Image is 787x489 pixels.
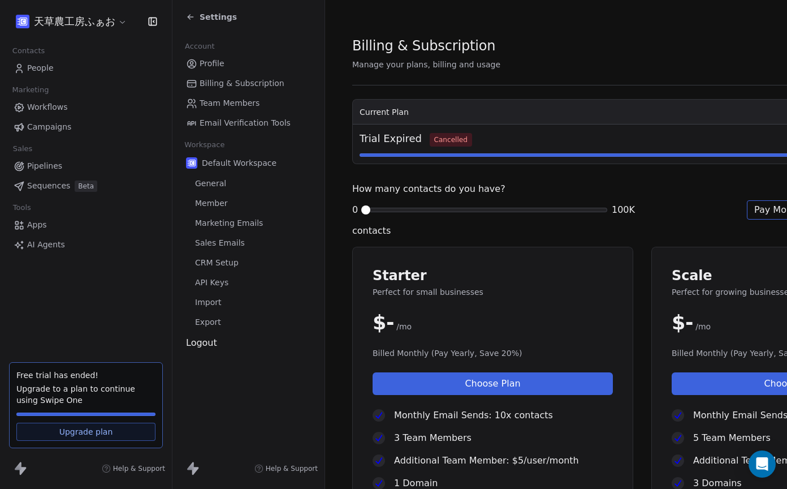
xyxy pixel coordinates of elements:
[186,157,197,169] img: cb-app-icon-logo.png
[7,42,50,59] span: Contacts
[195,178,226,190] span: General
[695,321,711,332] span: /mo
[181,54,315,73] a: Profile
[181,74,315,93] a: Billing & Subscription
[394,409,553,422] span: Monthly Email Sends: 10x contacts
[195,277,228,289] span: API Keys
[181,293,315,312] a: Import
[102,464,165,473] a: Help & Support
[16,15,29,28] img: cb-app-icon-logo.png
[27,219,47,231] span: Apps
[195,316,221,328] span: Export
[16,383,155,406] span: Upgrade to a plan to continue using Swipe One
[9,235,163,254] a: AI Agents
[195,198,228,209] span: Member
[9,98,163,117] a: Workflows
[181,273,315,292] a: API Keys
[430,133,472,147] span: Cancelled
[16,423,155,441] a: Upgrade plan
[27,180,70,192] span: Sequences
[394,431,472,445] span: 3 Team Members
[373,267,613,284] span: Starter
[16,370,155,381] div: Free trial has ended!
[352,203,358,217] span: 0
[195,237,245,249] span: Sales Emails
[27,101,68,113] span: Workflows
[181,194,315,213] a: Member
[373,372,613,395] button: Choose Plan
[266,464,318,473] span: Help & Support
[9,177,163,195] a: SequencesBeta
[27,121,71,133] span: Campaigns
[202,157,276,169] span: Default Workspace
[360,131,472,147] span: Trial Expired
[181,114,315,132] a: Email Verification Tools
[180,136,230,153] span: Workspace
[195,297,221,308] span: Import
[181,254,315,272] a: CRM Setup
[27,62,54,74] span: People
[9,59,163,78] a: People
[27,239,65,251] span: AI Agents
[200,97,260,109] span: Team Members
[181,313,315,332] a: Export
[59,426,113,437] span: Upgrade plan
[200,117,291,129] span: Email Verification Tools
[200,78,284,89] span: Billing & Subscription
[693,431,771,445] span: 5 Team Members
[254,464,318,473] a: Help & Support
[181,214,315,233] a: Marketing Emails
[200,11,237,23] span: Settings
[14,12,129,31] button: 天草農工房ふぁお
[352,182,505,196] span: How many contacts do you have?
[8,199,36,216] span: Tools
[200,58,224,70] span: Profile
[394,454,579,467] span: Additional Team Member: $5/user/month
[113,464,165,473] span: Help & Support
[34,14,115,29] span: 天草農工房ふぁお
[9,216,163,234] a: Apps
[186,11,237,23] a: Settings
[180,38,219,55] span: Account
[373,311,394,334] span: $ -
[195,257,239,269] span: CRM Setup
[749,451,776,478] div: Open Intercom Messenger
[352,60,500,69] span: Manage your plans, billing and usage
[181,234,315,252] a: Sales Emails
[181,174,315,193] a: General
[352,37,495,54] span: Billing & Subscription
[195,217,263,229] span: Marketing Emails
[352,224,391,238] span: contacts
[396,321,412,332] span: /mo
[672,311,693,334] span: $ -
[27,160,62,172] span: Pipelines
[181,94,315,113] a: Team Members
[8,140,37,157] span: Sales
[373,286,613,298] span: Perfect for small businesses
[373,348,613,359] span: Billed Monthly (Pay Yearly, Save 20%)
[9,118,163,136] a: Campaigns
[75,181,97,192] span: Beta
[9,157,163,175] a: Pipelines
[181,336,315,350] div: Logout
[7,81,54,98] span: Marketing
[612,203,635,217] span: 100K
